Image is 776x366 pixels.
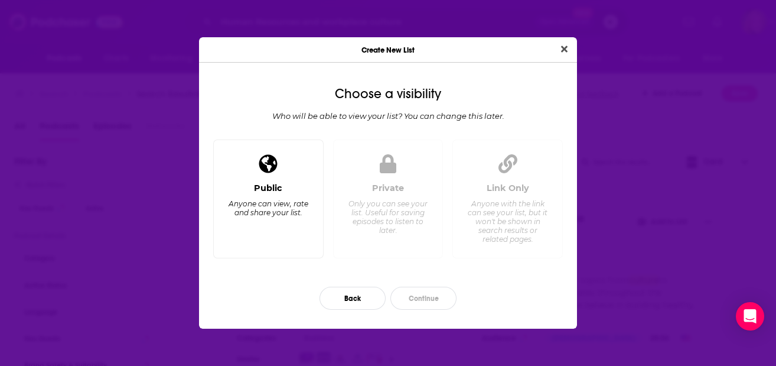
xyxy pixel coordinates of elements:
button: Back [319,287,386,310]
div: Public [254,183,282,193]
button: Continue [390,287,457,310]
div: Anyone with the link can see your list, but it won't be shown in search results or related pages. [467,199,548,244]
div: Private [372,183,404,193]
div: Only you can see your list. Useful for saving episodes to listen to later. [347,199,428,235]
div: Create New List [199,37,577,63]
div: Choose a visibility [208,86,568,102]
div: Who will be able to view your list? You can change this later. [208,111,568,121]
div: Link Only [487,183,529,193]
button: Close [556,42,572,57]
div: Anyone can view, rate and share your list. [228,199,309,217]
div: Open Intercom Messenger [736,302,764,331]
